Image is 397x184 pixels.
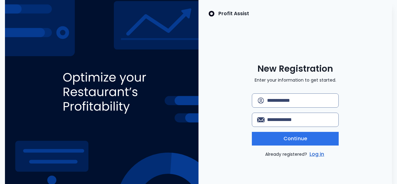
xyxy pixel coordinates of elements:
[208,10,215,17] img: SpotOn Logo
[218,10,249,17] p: Profit Assist
[308,150,326,158] a: Log in
[255,77,336,83] p: Enter your information to get started.
[283,135,307,142] span: Continue
[265,150,326,158] p: Already registered?
[257,63,333,74] span: New Registration
[252,132,339,146] button: Continue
